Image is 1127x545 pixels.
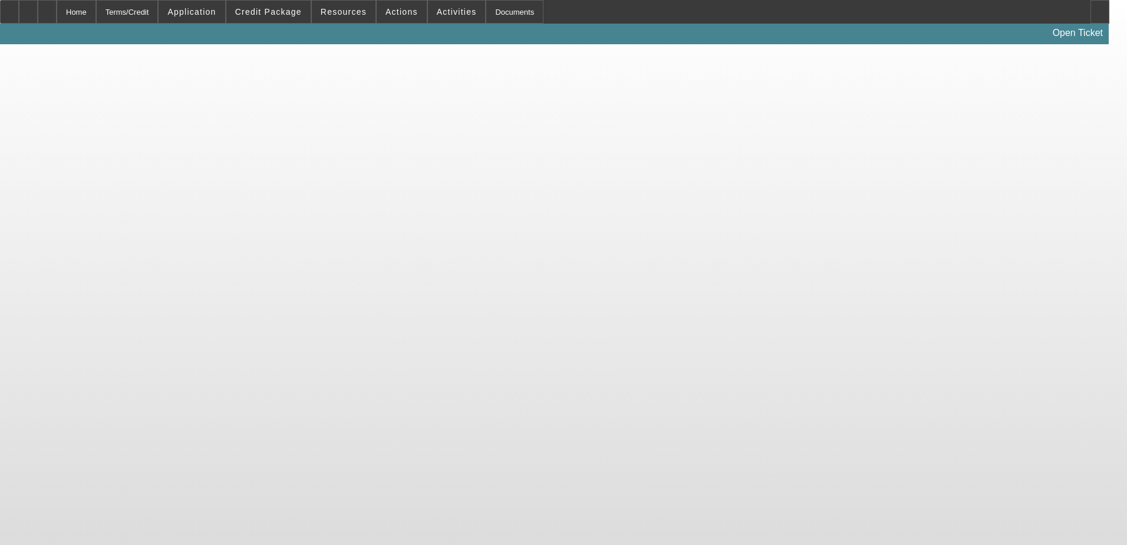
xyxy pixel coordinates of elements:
button: Application [159,1,225,23]
span: Application [167,7,216,17]
a: Open Ticket [1048,23,1108,43]
button: Credit Package [226,1,311,23]
button: Activities [428,1,486,23]
span: Credit Package [235,7,302,17]
button: Actions [377,1,427,23]
span: Activities [437,7,477,17]
button: Resources [312,1,375,23]
span: Actions [385,7,418,17]
span: Resources [321,7,367,17]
